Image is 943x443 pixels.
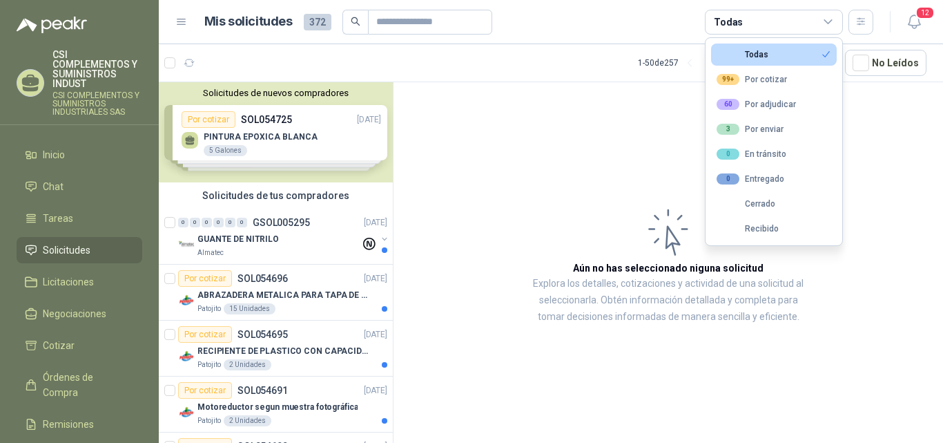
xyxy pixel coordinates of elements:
[17,364,142,406] a: Órdenes de Compra
[164,88,387,98] button: Solicitudes de nuevos compradores
[364,384,387,397] p: [DATE]
[717,99,739,110] div: 60
[717,149,786,160] div: En tránsito
[237,218,247,227] div: 0
[717,74,787,85] div: Por cotizar
[237,330,288,339] p: SOL054695
[224,415,271,426] div: 2 Unidades
[159,82,393,182] div: Solicitudes de nuevos compradoresPor cotizarSOL054725[DATE] PINTURA EPOXICA BLANCA5 GalonesPor co...
[43,211,73,226] span: Tareas
[17,142,142,168] a: Inicio
[304,14,331,30] span: 372
[711,68,837,91] button: 99+Por cotizar
[43,274,94,290] span: Licitaciones
[237,386,288,395] p: SOL054691
[717,74,739,85] div: 99+
[43,370,129,400] span: Órdenes de Compra
[224,359,271,370] div: 2 Unidades
[190,218,200,227] div: 0
[178,270,232,287] div: Por cotizar
[711,193,837,215] button: Cerrado
[364,328,387,341] p: [DATE]
[711,44,837,66] button: Todas
[178,326,232,343] div: Por cotizar
[717,199,775,209] div: Cerrado
[17,237,142,263] a: Solicitudes
[197,359,221,370] p: Patojito
[717,50,768,59] div: Todas
[159,377,393,433] a: Por cotizarSOL054691[DATE] Company LogoMotoreductor segun muestra fotográficaPatojito2 Unidades
[43,179,64,194] span: Chat
[43,338,75,353] span: Cotizar
[17,301,142,327] a: Negociaciones
[178,348,195,365] img: Company Logo
[17,411,142,437] a: Remisiones
[711,93,837,115] button: 60Por adjudicar
[717,124,739,135] div: 3
[711,118,837,140] button: 3Por enviar
[17,332,142,359] a: Cotizar
[225,218,235,227] div: 0
[17,173,142,200] a: Chat
[224,303,275,314] div: 15 Unidades
[717,99,796,110] div: Por adjudicar
[159,265,393,321] a: Por cotizarSOL054696[DATE] Company LogoABRAZADERA METALICA PARA TAPA DE TAMBOR DE PLASTICO DE 50 ...
[178,236,195,253] img: Company Logo
[178,382,232,399] div: Por cotizar
[178,218,188,227] div: 0
[717,224,779,234] div: Recibido
[17,269,142,295] a: Licitaciones
[178,404,195,421] img: Company Logo
[711,218,837,240] button: Recibido
[159,321,393,377] a: Por cotizarSOL054695[DATE] Company LogoRECIPIENTE DE PLASTICO CON CAPACIDAD DE 1.8 LT PARA LA EXT...
[711,143,837,165] button: 0En tránsito
[213,218,224,227] div: 0
[573,261,764,276] h3: Aún no has seleccionado niguna solicitud
[717,124,784,135] div: Por enviar
[197,345,369,358] p: RECIPIENTE DE PLASTICO CON CAPACIDAD DE 1.8 LT PARA LA EXTRACCIÓN MANUAL DE LIQUIDOS
[711,168,837,190] button: 0Entregado
[178,292,195,309] img: Company Logo
[253,218,310,227] p: GSOL005295
[197,415,221,426] p: Patojito
[364,272,387,285] p: [DATE]
[197,233,279,246] p: GUANTE DE NITRILO
[43,243,90,258] span: Solicitudes
[43,306,106,321] span: Negociaciones
[197,303,221,314] p: Patojito
[197,247,224,258] p: Almatec
[845,50,926,76] button: No Leídos
[17,205,142,232] a: Tareas
[178,214,390,258] a: 0 0 0 0 0 0 GSOL005295[DATE] Company LogoGUANTE DE NITRILOAlmatec
[204,12,293,32] h1: Mis solicitudes
[43,147,65,162] span: Inicio
[532,276,805,326] p: Explora los detalles, cotizaciones y actividad de una solicitud al seleccionarla. Obtén informaci...
[52,50,142,88] p: CSI COMPLEMENTOS Y SUMINISTROS INDUST
[717,173,784,185] div: Entregado
[351,17,360,26] span: search
[717,149,739,160] div: 0
[197,289,369,302] p: ABRAZADERA METALICA PARA TAPA DE TAMBOR DE PLASTICO DE 50 LT
[638,52,723,74] div: 1 - 50 de 257
[52,91,142,116] p: CSI COMPLEMENTOS Y SUMINISTROS INDUSTRIALES SAS
[364,216,387,229] p: [DATE]
[902,10,926,35] button: 12
[714,15,743,30] div: Todas
[197,401,358,414] p: Motoreductor segun muestra fotográfica
[237,274,288,283] p: SOL054696
[43,417,94,432] span: Remisiones
[17,17,87,33] img: Logo peakr
[717,173,739,185] div: 0
[159,182,393,209] div: Solicitudes de tus compradores
[202,218,212,227] div: 0
[915,6,935,19] span: 12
